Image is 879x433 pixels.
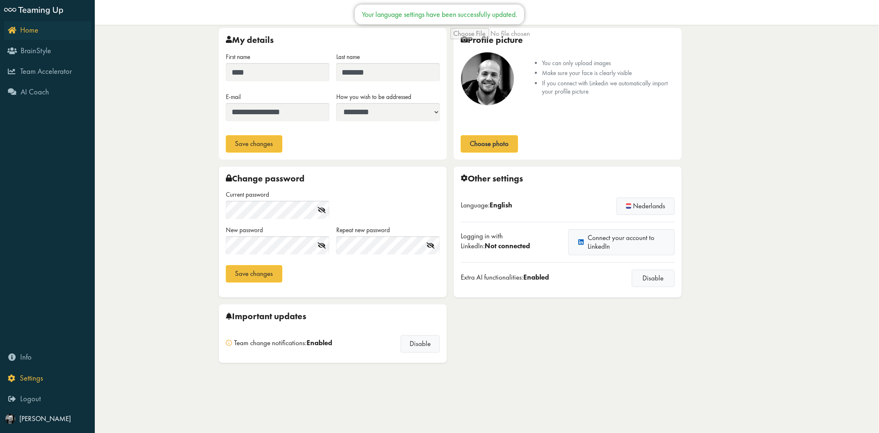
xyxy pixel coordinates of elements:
[20,66,72,76] span: Team Accelerator
[226,265,282,282] button: Save changes
[568,229,675,255] a: Connect your account to LinkedIn
[461,273,549,282] div: Extra AI functionalities:
[336,93,411,101] label: How you wish to be addressed
[20,25,38,35] span: Home
[21,46,51,56] span: BrainStyle
[20,394,41,404] span: Logout
[307,338,332,347] span: Enabled
[226,135,282,153] button: Save changes
[401,335,440,353] button: Disable
[226,35,440,45] div: My details
[226,93,241,101] label: E-mail
[4,21,91,40] a: Home
[461,200,512,210] div: Language:
[362,9,517,19] div: Your language settings have been successfully updated.
[616,198,675,215] button: Nederlands
[523,273,549,282] span: Enabled
[20,373,43,383] span: Settings
[20,352,32,362] span: Info
[226,311,440,321] div: Important updates
[632,270,675,287] button: Disable
[4,369,91,388] a: Settings
[226,338,332,348] div: Team change notifications:
[226,191,329,199] label: Current password
[226,53,250,61] label: First name
[226,174,440,184] div: Change password
[461,174,675,184] div: Other settings
[18,4,63,15] span: Teaming Up
[19,414,71,423] span: [PERSON_NAME]
[485,241,530,250] span: Not connected
[490,200,512,209] span: English
[21,87,49,97] span: AI Coach
[336,226,440,235] label: Repeat new password
[4,83,91,102] a: AI Coach
[626,203,631,209] img: flag-nl.svg
[461,231,561,251] div: Logging in with LinkedIn:
[4,390,91,409] a: Logout
[4,42,91,61] a: BrainStyle
[226,340,232,346] img: info.svg
[4,348,91,367] a: Info
[226,226,329,235] label: New password
[336,53,360,61] label: Last name
[4,62,91,81] a: Team Accelerator
[578,239,584,245] img: linkedin.svg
